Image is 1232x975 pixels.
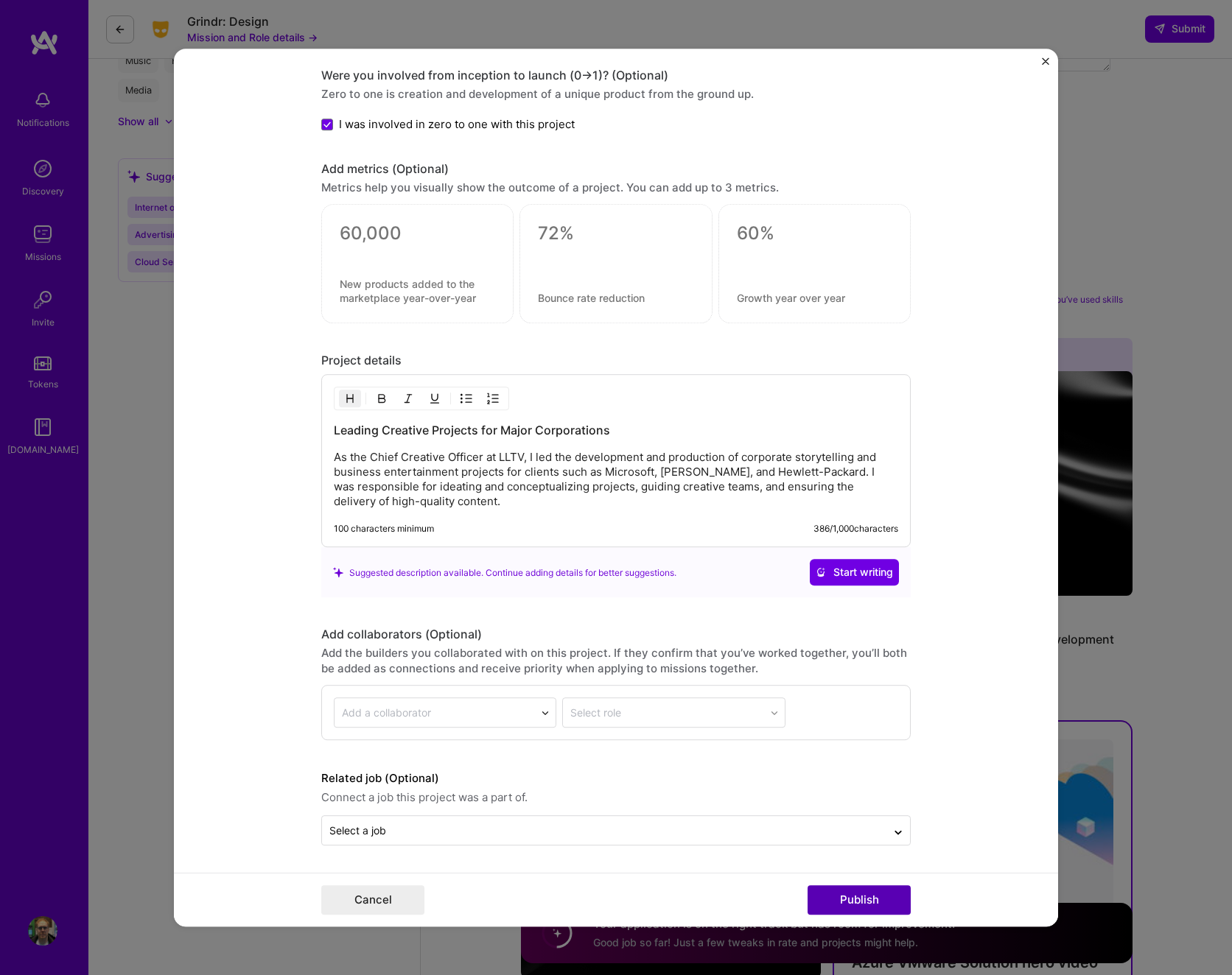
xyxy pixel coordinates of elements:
h3: Leading Creative Projects for Major Corporations [334,423,898,439]
div: Zero to one is creation and development of a unique product from the ground up. [321,86,911,102]
i: icon SuggestedTeams [333,567,343,577]
span: I was involved in zero to one with this project [339,116,575,132]
div: Metrics help you visually show the outcome of a project. You can add up to 3 metrics. [321,180,911,196]
span: Start writing [816,566,893,580]
div: Suggested description available. Continue adding details for better suggestions. [333,565,676,580]
button: Cancel [321,885,424,915]
img: Heading [344,393,356,405]
img: OL [487,393,499,405]
img: Divider [365,390,366,408]
i: icon CrystalBallWhite [816,568,826,578]
div: Were you involved from inception to launch (0 -> 1)? (Optional) [321,68,911,83]
div: Project details [321,353,911,369]
div: Add collaborators (Optional) [321,627,911,643]
img: Italic [402,393,414,405]
div: 386 / 1,000 characters [813,524,898,535]
button: Publish [808,885,911,915]
div: Add metrics (Optional) [321,162,911,177]
button: Close [1042,57,1049,73]
img: UL [461,393,472,405]
img: drop icon [541,708,550,717]
div: Add a collaborator [342,705,431,721]
button: Start writing [810,560,899,586]
span: Connect a job this project was a part of. [321,789,911,807]
img: Bold [376,393,388,405]
label: Related job (Optional) [321,770,911,788]
img: Underline [429,393,441,405]
div: Add the builders you collaborated with on this project. If they confirm that you’ve worked togeth... [321,646,911,677]
div: 100 characters minimum [334,524,434,535]
p: As the Chief Creative Officer at LLTV, I led the development and production of corporate storytel... [334,451,898,510]
div: Select a job [329,823,386,839]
